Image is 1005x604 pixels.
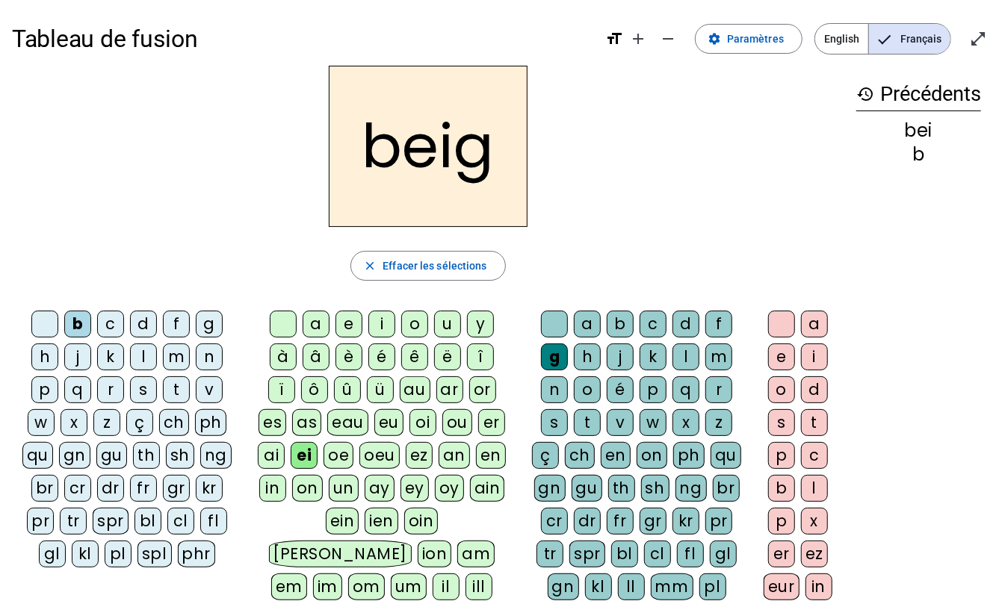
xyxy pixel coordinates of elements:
div: h [574,343,601,370]
div: à [270,343,297,370]
div: n [196,343,223,370]
div: ch [565,442,595,469]
div: ç [126,409,153,436]
div: è [335,343,362,370]
div: en [476,442,506,469]
div: s [130,376,157,403]
div: ien [365,508,398,535]
div: j [64,343,91,370]
div: k [97,343,124,370]
div: k [640,343,667,370]
div: ll [618,573,645,600]
div: qu [711,442,741,469]
div: i [801,343,828,370]
div: x [672,409,699,436]
mat-icon: settings [708,32,721,46]
div: mm [651,573,693,600]
div: kr [672,508,699,535]
div: ph [673,442,705,469]
div: ê [401,343,428,370]
div: th [133,442,160,469]
div: ng [675,475,707,502]
div: d [801,376,828,403]
div: cr [541,508,568,535]
div: dr [97,475,124,502]
span: Effacer les sélections [383,257,486,275]
div: gu [96,442,127,469]
div: um [391,573,427,600]
div: l [672,343,699,370]
div: z [705,409,732,436]
div: im [313,573,342,600]
div: a [574,311,601,337]
button: Paramètres [695,24,803,54]
mat-icon: format_size [605,30,623,48]
div: b [768,475,795,502]
div: i [368,311,395,337]
div: r [705,376,732,403]
div: [PERSON_NAME] [269,541,412,567]
div: q [64,376,91,403]
div: ion [418,541,452,567]
div: é [607,376,634,403]
div: gr [163,475,190,502]
div: ou [442,409,472,436]
div: d [672,311,699,337]
button: Effacer les sélections [350,251,505,281]
div: m [163,343,190,370]
div: h [31,343,58,370]
div: un [329,475,359,502]
button: Augmenter la taille de la police [623,24,653,54]
div: t [801,409,828,436]
div: s [768,409,795,436]
div: om [348,573,385,600]
div: kl [585,573,612,600]
div: oin [404,508,439,535]
div: fr [130,475,157,502]
div: o [401,311,428,337]
div: t [574,409,601,436]
div: q [672,376,699,403]
h3: Précédents [856,78,981,111]
div: er [478,409,505,436]
div: â [303,343,330,370]
div: p [640,376,667,403]
div: b [607,311,634,337]
div: a [801,311,828,337]
div: ph [195,409,226,436]
div: t [163,376,190,403]
div: gl [710,541,737,567]
div: ch [159,409,189,436]
div: ô [301,376,328,403]
mat-icon: open_in_full [969,30,987,48]
div: ü [367,376,394,403]
div: ng [200,442,232,469]
div: ill [466,573,492,600]
div: pr [27,508,54,535]
div: f [705,311,732,337]
div: s [541,409,568,436]
div: m [705,343,732,370]
button: Entrer en plein écran [963,24,993,54]
div: e [335,311,362,337]
div: dr [574,508,601,535]
div: th [608,475,635,502]
div: v [607,409,634,436]
div: gn [548,573,579,600]
div: oeu [359,442,400,469]
div: û [334,376,361,403]
div: f [163,311,190,337]
div: sh [641,475,670,502]
div: c [801,442,828,469]
div: fl [200,508,227,535]
div: gr [640,508,667,535]
div: x [61,409,87,436]
mat-button-toggle-group: Language selection [814,23,951,55]
div: j [607,343,634,370]
div: x [801,508,828,535]
div: gu [572,475,602,502]
div: on [637,442,667,469]
div: fr [607,508,634,535]
div: ey [401,475,429,502]
div: em [271,573,307,600]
